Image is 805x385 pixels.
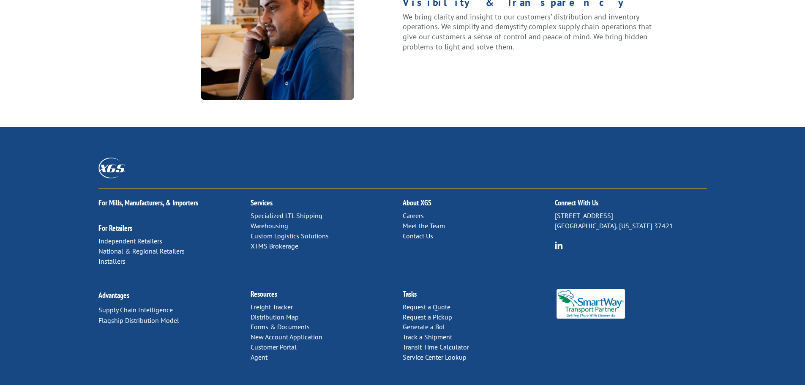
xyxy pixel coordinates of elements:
a: Distribution Map [251,313,299,321]
a: Meet the Team [403,221,445,230]
a: New Account Application [251,333,322,341]
a: XTMS Brokerage [251,242,298,250]
h2: Connect With Us [555,199,707,211]
a: For Mills, Manufacturers, & Importers [98,198,198,208]
a: Transit Time Calculator [403,343,469,351]
p: We bring clarity and insight to our customers’ distribution and inventory operations. We simplify... [403,12,653,52]
a: Services [251,198,273,208]
a: Resources [251,289,277,299]
a: Generate a BoL [403,322,446,331]
h2: Tasks [403,290,555,302]
a: Service Center Lookup [403,353,467,361]
a: About XGS [403,198,431,208]
a: Supply Chain Intelligence [98,306,173,314]
a: Freight Tracker [251,303,293,311]
a: Warehousing [251,221,288,230]
a: Agent [251,353,267,361]
img: XGS_Logos_ALL_2024_All_White [98,158,126,178]
a: Request a Pickup [403,313,452,321]
a: Advantages [98,290,129,300]
a: Forms & Documents [251,322,310,331]
a: Specialized LTL Shipping [251,211,322,220]
a: Track a Shipment [403,333,452,341]
p: [STREET_ADDRESS] [GEOGRAPHIC_DATA], [US_STATE] 37421 [555,211,707,231]
a: Contact Us [403,232,433,240]
a: Careers [403,211,424,220]
img: Smartway_Logo [555,289,627,319]
a: Custom Logistics Solutions [251,232,329,240]
a: Independent Retailers [98,237,162,245]
img: group-6 [555,241,563,249]
a: Flagship Distribution Model [98,316,179,325]
a: Request a Quote [403,303,450,311]
a: Installers [98,257,126,265]
a: For Retailers [98,223,132,233]
a: National & Regional Retailers [98,247,185,255]
a: Customer Portal [251,343,297,351]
